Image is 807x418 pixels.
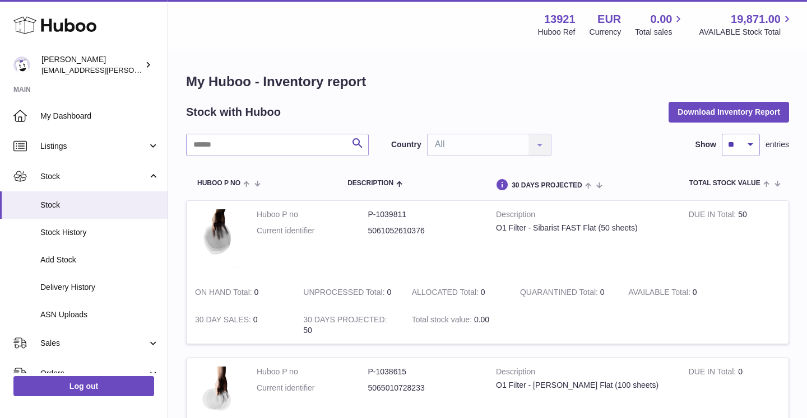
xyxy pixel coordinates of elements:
[544,12,576,27] strong: 13921
[257,226,368,236] dt: Current identifier
[195,288,254,299] strong: ON HAND Total
[368,383,480,393] dd: 5065010728233
[187,279,295,306] td: 0
[680,201,789,279] td: 50
[347,180,393,187] span: Description
[689,367,738,379] strong: DUE IN Total
[195,209,240,267] img: product image
[731,12,781,27] span: 19,871.00
[40,255,159,265] span: Add Stock
[195,315,253,327] strong: 30 DAY SALES
[13,376,154,396] a: Log out
[40,111,159,121] span: My Dashboard
[40,200,159,210] span: Stock
[41,54,142,76] div: [PERSON_NAME]
[186,105,281,120] h2: Stock with Huboo
[186,73,789,91] h1: My Huboo - Inventory report
[40,227,159,238] span: Stock History
[257,209,368,220] dt: Huboo P no
[474,315,489,324] span: 0.00
[40,368,147,379] span: Orders
[40,282,159,293] span: Delivery History
[590,27,622,37] div: Currency
[635,27,685,37] span: Total sales
[496,367,672,380] strong: Description
[13,57,30,73] img: europe@orea.uk
[40,338,147,349] span: Sales
[368,209,480,220] dd: P-1039811
[295,279,403,306] td: 0
[391,139,421,150] label: Country
[512,182,582,189] span: 30 DAYS PROJECTED
[669,102,789,122] button: Download Inventory Report
[766,139,789,150] span: entries
[303,315,387,327] strong: 30 DAYS PROJECTED
[412,288,481,299] strong: ALLOCATED Total
[597,12,621,27] strong: EUR
[600,288,605,297] span: 0
[257,367,368,377] dt: Huboo P no
[651,12,672,27] span: 0.00
[699,12,794,37] a: 19,871.00 AVAILABLE Stock Total
[635,12,685,37] a: 0.00 Total sales
[695,139,716,150] label: Show
[412,315,474,327] strong: Total stock value
[187,306,295,344] td: 0
[620,279,728,306] td: 0
[40,141,147,152] span: Listings
[689,180,760,187] span: Total stock value
[496,380,672,391] div: O1 Filter - [PERSON_NAME] Flat (100 sheets)
[257,383,368,393] dt: Current identifier
[40,171,147,182] span: Stock
[628,288,692,299] strong: AVAILABLE Total
[368,367,480,377] dd: P-1038615
[295,306,403,344] td: 50
[403,279,512,306] td: 0
[689,210,738,222] strong: DUE IN Total
[41,65,225,74] span: [EMAIL_ADDRESS][PERSON_NAME][DOMAIN_NAME]
[40,309,159,320] span: ASN Uploads
[538,27,576,37] div: Huboo Ref
[303,288,387,299] strong: UNPROCESSED Total
[699,27,794,37] span: AVAILABLE Stock Total
[520,288,600,299] strong: QUARANTINED Total
[197,180,240,187] span: Huboo P no
[368,226,480,236] dd: 5061052610376
[496,223,672,233] div: O1 Filter - Sibarist FAST Flat (50 sheets)
[496,209,672,223] strong: Description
